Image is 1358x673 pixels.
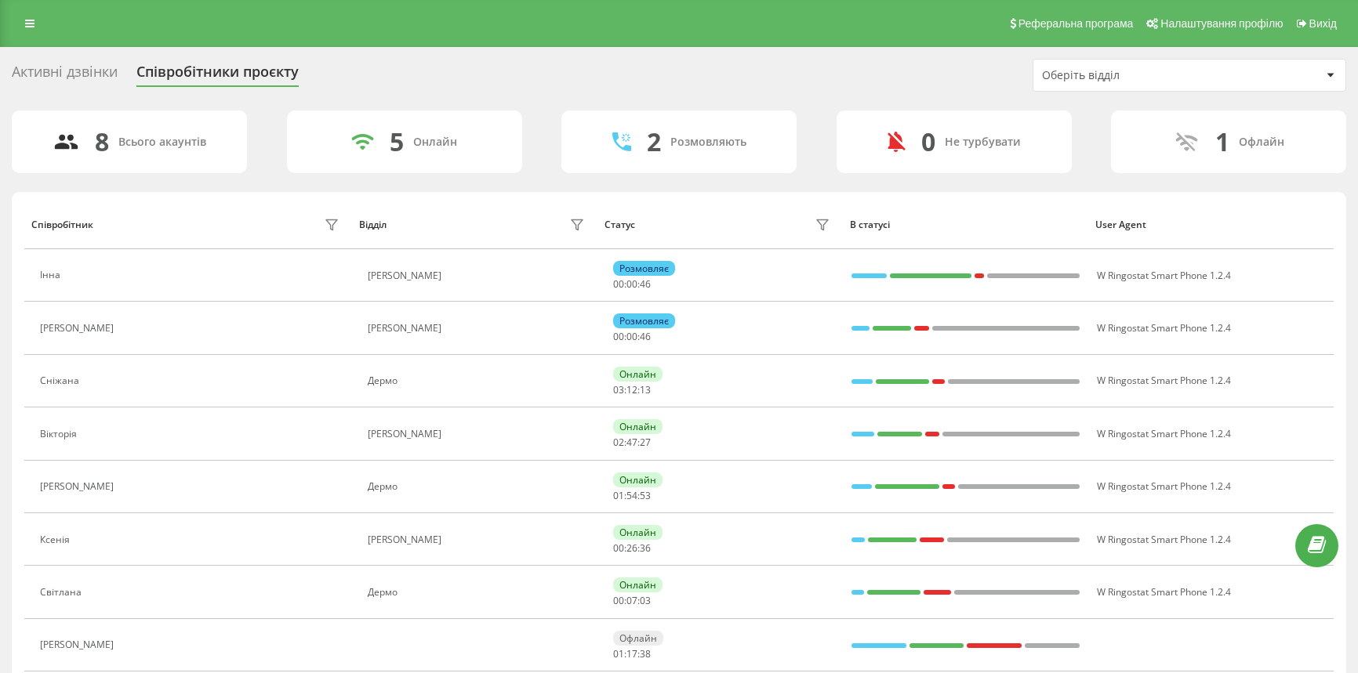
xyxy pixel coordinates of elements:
[1160,17,1283,30] span: Налаштування профілю
[626,330,637,343] span: 00
[640,647,651,660] span: 38
[1097,479,1231,493] span: W Ringostat Smart Phone 1.2.4
[613,367,663,382] div: Онлайн
[1097,269,1231,282] span: W Ringostat Smart Phone 1.2.4
[613,649,651,660] div: : :
[613,437,651,448] div: : :
[640,383,651,396] span: 13
[368,323,589,334] div: [PERSON_NAME]
[640,489,651,502] span: 53
[613,330,624,343] span: 00
[368,375,589,386] div: Дермо
[613,525,663,540] div: Онлайн
[359,219,387,230] div: Відділ
[613,383,624,396] span: 03
[613,419,663,434] div: Онлайн
[1305,584,1342,622] iframe: Intercom live chat
[626,489,637,502] span: 54
[95,127,109,157] div: 8
[613,331,651,342] div: : :
[626,647,637,660] span: 17
[390,127,404,157] div: 5
[136,63,299,88] div: Співробітники проєкту
[1018,17,1134,30] span: Реферальна програма
[1097,427,1231,440] span: W Ringostat Smart Phone 1.2.4
[40,429,81,440] div: Вікторія
[118,136,206,149] div: Всього акаунтів
[40,323,118,334] div: [PERSON_NAME]
[368,481,589,492] div: Дермо
[626,277,637,291] span: 00
[613,594,624,607] span: 00
[626,541,637,555] span: 26
[640,330,651,343] span: 46
[613,595,651,606] div: : :
[613,279,651,290] div: : :
[1097,374,1231,387] span: W Ringostat Smart Phone 1.2.4
[613,489,624,502] span: 01
[368,429,589,440] div: [PERSON_NAME]
[605,219,635,230] div: Статус
[613,577,663,592] div: Онлайн
[670,136,746,149] div: Розмовляють
[613,277,624,291] span: 00
[640,594,651,607] span: 03
[31,219,93,230] div: Співробітник
[368,587,589,598] div: Дермо
[40,534,74,545] div: Ксенія
[640,277,651,291] span: 46
[1097,585,1231,599] span: W Ringostat Smart Phone 1.2.4
[40,481,118,492] div: [PERSON_NAME]
[1097,321,1231,335] span: W Ringostat Smart Phone 1.2.4
[40,639,118,650] div: [PERSON_NAME]
[1239,136,1284,149] div: Офлайн
[1042,69,1229,82] div: Оберіть відділ
[613,436,624,449] span: 02
[1097,533,1231,546] span: W Ringostat Smart Phone 1.2.4
[640,436,651,449] span: 27
[1215,127,1229,157] div: 1
[850,219,1080,230] div: В статусі
[1095,219,1326,230] div: User Agent
[40,270,64,280] div: Інна
[613,541,624,555] span: 00
[613,385,651,396] div: : :
[368,270,589,281] div: [PERSON_NAME]
[613,490,651,501] div: : :
[626,594,637,607] span: 07
[613,313,675,328] div: Розмовляє
[613,631,663,646] div: Офлайн
[640,541,651,555] span: 36
[40,587,85,598] div: Світлана
[613,543,651,554] div: : :
[1309,17,1337,30] span: Вихід
[12,63,118,88] div: Активні дзвінки
[613,261,675,276] div: Розмовляє
[368,534,589,545] div: [PERSON_NAME]
[613,647,624,660] span: 01
[413,136,457,149] div: Онлайн
[626,436,637,449] span: 47
[921,127,935,157] div: 0
[945,136,1021,149] div: Не турбувати
[626,383,637,396] span: 12
[647,127,661,157] div: 2
[40,375,83,386] div: Сніжана
[613,472,663,487] div: Онлайн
